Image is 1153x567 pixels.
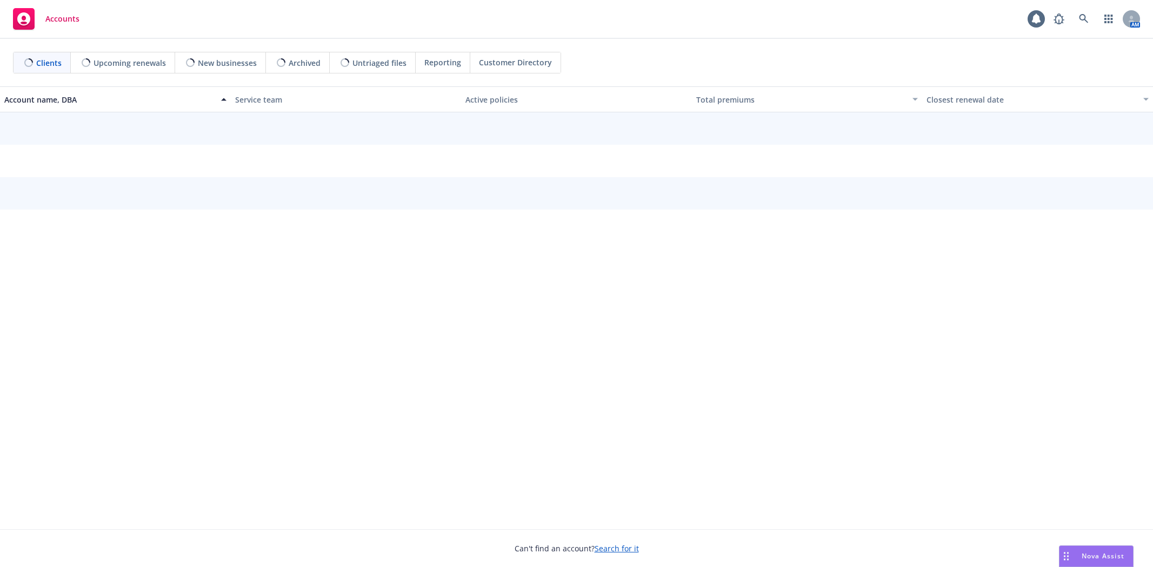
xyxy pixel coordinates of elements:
a: Report a Bug [1048,8,1070,30]
span: New businesses [198,57,257,69]
div: Total premiums [696,94,907,105]
span: Accounts [45,15,79,23]
button: Total premiums [692,86,923,112]
div: Closest renewal date [927,94,1137,105]
button: Closest renewal date [922,86,1153,112]
button: Nova Assist [1059,545,1134,567]
button: Service team [231,86,462,112]
div: Service team [235,94,457,105]
span: Reporting [424,57,461,68]
a: Accounts [9,4,84,34]
div: Drag to move [1059,546,1073,566]
div: Active policies [465,94,688,105]
span: Untriaged files [352,57,406,69]
span: Archived [289,57,321,69]
a: Search [1073,8,1095,30]
span: Customer Directory [479,57,552,68]
span: Upcoming renewals [94,57,166,69]
span: Nova Assist [1082,551,1124,561]
a: Switch app [1098,8,1119,30]
span: Clients [36,57,62,69]
div: Account name, DBA [4,94,215,105]
span: Can't find an account? [515,543,639,554]
button: Active policies [461,86,692,112]
a: Search for it [595,543,639,553]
